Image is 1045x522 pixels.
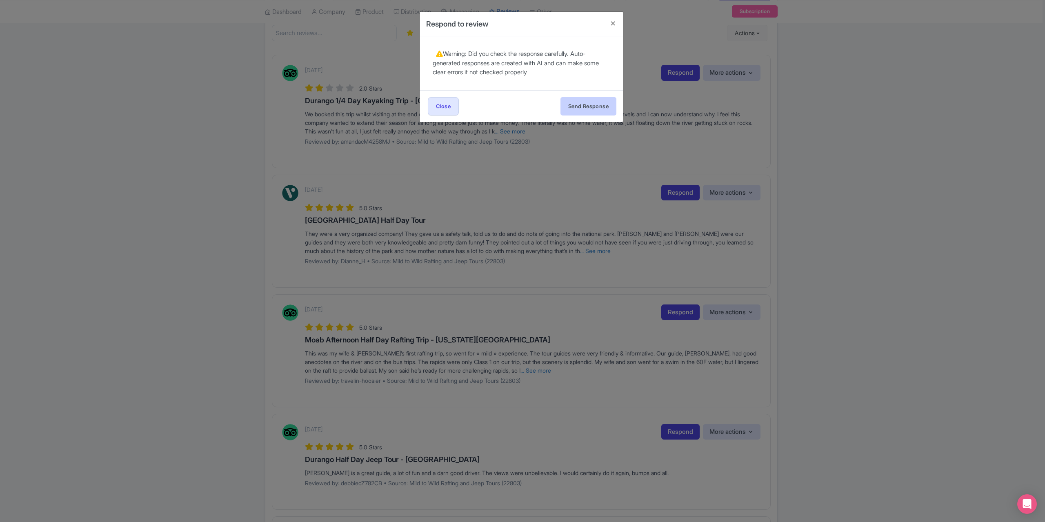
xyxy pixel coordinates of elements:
h4: Respond to review [426,18,489,29]
button: Close [603,12,623,35]
div: Warning: Did you check the response carefully. Auto-generated responses are created with AI and c... [433,49,610,77]
a: Close [428,97,459,116]
div: Open Intercom Messenger [1017,494,1037,514]
button: Send Response [560,97,616,116]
